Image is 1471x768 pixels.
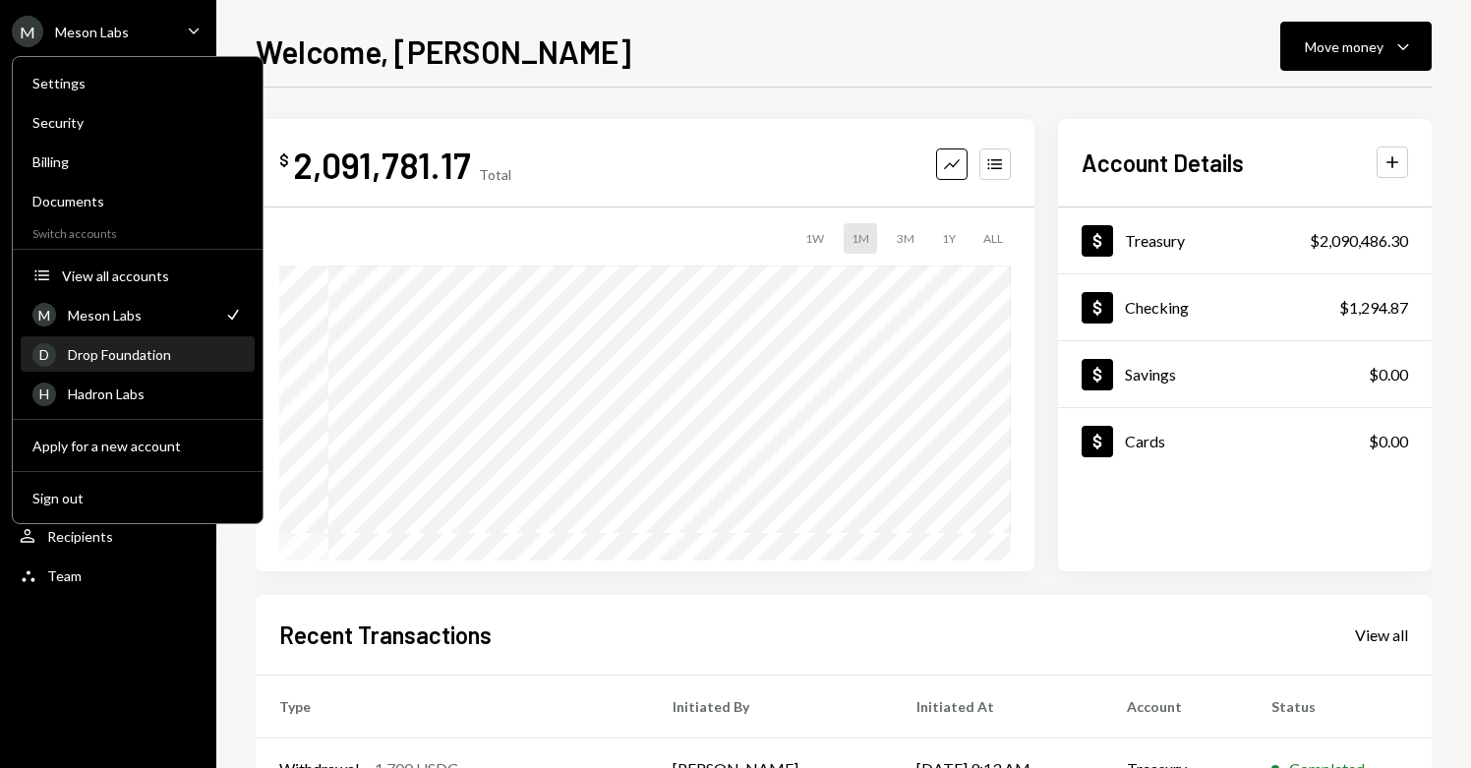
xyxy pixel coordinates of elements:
[279,619,492,651] h2: Recent Transactions
[12,558,205,593] a: Team
[32,343,56,367] div: D
[889,223,922,254] div: 3M
[293,143,471,187] div: 2,091,781.17
[1058,207,1432,273] a: Treasury$2,090,486.30
[1339,296,1408,320] div: $1,294.87
[844,223,877,254] div: 1M
[1369,363,1408,386] div: $0.00
[1280,22,1432,71] button: Move money
[1125,298,1189,317] div: Checking
[21,144,255,179] a: Billing
[256,675,649,738] th: Type
[1082,147,1244,179] h2: Account Details
[32,114,243,131] div: Security
[1103,675,1249,738] th: Account
[1058,408,1432,474] a: Cards$0.00
[32,490,243,506] div: Sign out
[32,153,243,170] div: Billing
[12,16,43,47] div: M
[21,481,255,516] button: Sign out
[1125,432,1165,450] div: Cards
[893,675,1103,738] th: Initiated At
[21,429,255,464] button: Apply for a new account
[256,31,631,71] h1: Welcome, [PERSON_NAME]
[47,567,82,584] div: Team
[21,376,255,411] a: HHadron Labs
[21,259,255,294] button: View all accounts
[21,104,255,140] a: Security
[32,193,243,209] div: Documents
[68,385,243,402] div: Hadron Labs
[12,518,205,554] a: Recipients
[975,223,1011,254] div: ALL
[32,383,56,406] div: H
[1248,675,1432,738] th: Status
[479,166,511,183] div: Total
[32,303,56,326] div: M
[55,24,129,40] div: Meson Labs
[21,336,255,372] a: DDrop Foundation
[1125,365,1176,384] div: Savings
[68,307,211,324] div: Meson Labs
[649,675,893,738] th: Initiated By
[1355,623,1408,645] a: View all
[21,65,255,100] a: Settings
[279,150,289,170] div: $
[1058,274,1432,340] a: Checking$1,294.87
[13,222,263,241] div: Switch accounts
[1369,430,1408,453] div: $0.00
[62,267,243,284] div: View all accounts
[1125,231,1185,250] div: Treasury
[68,346,243,363] div: Drop Foundation
[1305,36,1383,57] div: Move money
[21,183,255,218] a: Documents
[797,223,832,254] div: 1W
[1058,341,1432,407] a: Savings$0.00
[32,75,243,91] div: Settings
[32,438,243,454] div: Apply for a new account
[934,223,964,254] div: 1Y
[1355,625,1408,645] div: View all
[1310,229,1408,253] div: $2,090,486.30
[47,528,113,545] div: Recipients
